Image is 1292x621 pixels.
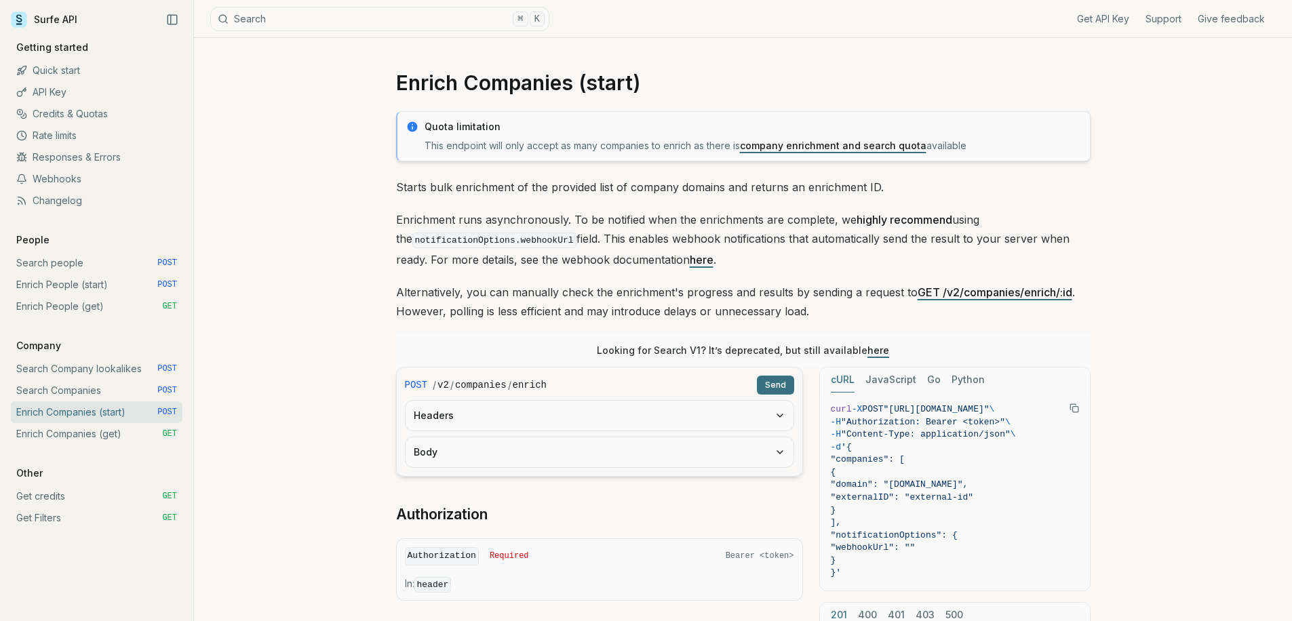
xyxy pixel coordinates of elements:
[437,378,449,392] code: v2
[425,139,1082,153] p: This endpoint will only accept as many companies to enrich as there is available
[597,344,889,357] p: Looking for Search V1? It’s deprecated, but still available
[508,378,511,392] span: /
[831,367,855,393] button: cURL
[11,358,182,380] a: Search Company lookalikes POST
[157,363,177,374] span: POST
[455,378,507,392] code: companies
[831,505,836,515] span: }
[11,296,182,317] a: Enrich People (get) GET
[157,258,177,268] span: POST
[831,542,916,553] span: "webhookUrl": ""
[405,378,428,392] span: POST
[11,466,48,480] p: Other
[414,577,452,593] code: header
[11,401,182,423] a: Enrich Companies (start) POST
[513,12,528,26] kbd: ⌘
[162,9,182,30] button: Collapse Sidebar
[1198,12,1265,26] a: Give feedback
[831,555,836,565] span: }
[831,454,905,464] span: "companies": [
[157,385,177,396] span: POST
[11,9,77,30] a: Surfe API
[162,301,177,312] span: GET
[162,428,177,439] span: GET
[162,513,177,523] span: GET
[11,274,182,296] a: Enrich People (start) POST
[11,146,182,168] a: Responses & Errors
[831,442,842,452] span: -d
[690,253,713,266] a: here
[1077,12,1129,26] a: Get API Key
[831,467,836,477] span: {
[412,233,576,248] code: notificationOptions.webhookUrl
[11,380,182,401] a: Search Companies POST
[396,505,488,524] a: Authorization
[11,233,55,247] p: People
[396,71,1091,95] h1: Enrich Companies (start)
[831,479,968,489] span: "domain": "[DOMAIN_NAME]",
[396,210,1091,269] p: Enrichment runs asynchronously. To be notified when the enrichments are complete, we using the fi...
[11,81,182,103] a: API Key
[757,376,794,395] button: Send
[990,404,995,414] span: \
[831,429,842,439] span: -H
[852,404,863,414] span: -X
[11,125,182,146] a: Rate limits
[405,547,479,565] code: Authorization
[952,367,985,393] button: Python
[513,378,547,392] code: enrich
[1146,12,1181,26] a: Support
[433,378,436,392] span: /
[11,507,182,529] a: Get Filters GET
[450,378,454,392] span: /
[726,550,794,561] span: Bearer <token>
[831,417,842,427] span: -H
[831,530,958,540] span: "notificationOptions": {
[530,12,545,26] kbd: K
[831,517,842,527] span: ],
[11,485,182,507] a: Get credits GET
[841,429,1011,439] span: "Content-Type: application/json"
[11,423,182,445] a: Enrich Companies (get) GET
[396,283,1091,321] p: Alternatively, you can manually check the enrichment's progress and results by sending a request ...
[11,339,66,353] p: Company
[490,550,529,561] span: Required
[11,168,182,190] a: Webhooks
[1011,429,1016,439] span: \
[918,285,1072,299] a: GET /v2/companies/enrich/:id
[11,60,182,81] a: Quick start
[831,567,842,578] span: }'
[425,120,1082,134] p: Quota limitation
[740,140,926,151] a: company enrichment and search quota
[857,213,952,226] strong: highly recommend
[867,344,889,356] a: here
[927,367,941,393] button: Go
[865,367,916,393] button: JavaScript
[396,178,1091,197] p: Starts bulk enrichment of the provided list of company domains and returns an enrichment ID.
[157,279,177,290] span: POST
[11,190,182,212] a: Changelog
[210,7,549,31] button: Search⌘K
[11,103,182,125] a: Credits & Quotas
[831,404,852,414] span: curl
[157,407,177,418] span: POST
[406,437,794,467] button: Body
[884,404,990,414] span: "[URL][DOMAIN_NAME]"
[1064,398,1084,418] button: Copy Text
[11,252,182,274] a: Search people POST
[862,404,883,414] span: POST
[162,491,177,502] span: GET
[831,492,974,502] span: "externalID": "external-id"
[841,417,1005,427] span: "Authorization: Bearer <token>"
[841,442,852,452] span: '{
[405,577,794,592] p: In:
[1005,417,1011,427] span: \
[406,401,794,430] button: Headers
[11,41,94,54] p: Getting started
